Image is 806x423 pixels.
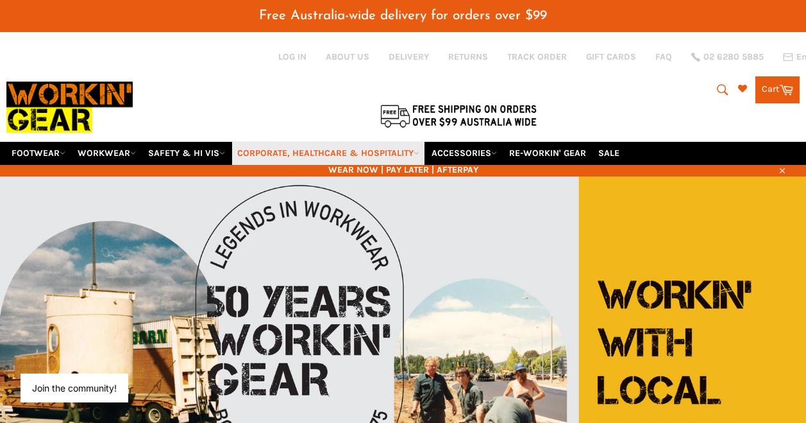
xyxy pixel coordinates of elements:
[448,51,488,63] a: RETURNS
[691,53,764,62] a: 02 6280 5885
[143,142,230,164] a: SAFETY & HI VIS
[72,142,141,164] a: WORKWEAR
[259,9,547,22] span: Free Australia-wide delivery for orders over $99
[655,51,672,63] a: FAQ
[703,53,764,62] span: 02 6280 5885
[378,102,539,129] img: Flat $9.95 shipping Australia wide
[593,142,625,164] a: SALE
[755,76,800,103] a: Cart
[586,51,636,63] a: GIFT CARDS
[389,51,429,63] a: DELIVERY
[278,51,306,62] a: Log in
[232,142,424,164] a: CORPORATE, HEALTHCARE & HOSPITALITY
[6,164,800,176] span: WEAR NOW | PAY LATER | AFTERPAY
[507,51,567,63] a: TRACK ORDER
[32,383,117,393] button: Join the community!
[504,142,591,164] a: RE-WORKIN' GEAR
[426,142,502,164] a: ACCESSORIES
[326,51,369,63] a: ABOUT US
[6,142,71,164] a: FOOTWEAR
[6,73,133,141] img: Workin Gear leaders in Workwear, Safety Boots, PPE, Uniforms. Australia's No.1 in Workwear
